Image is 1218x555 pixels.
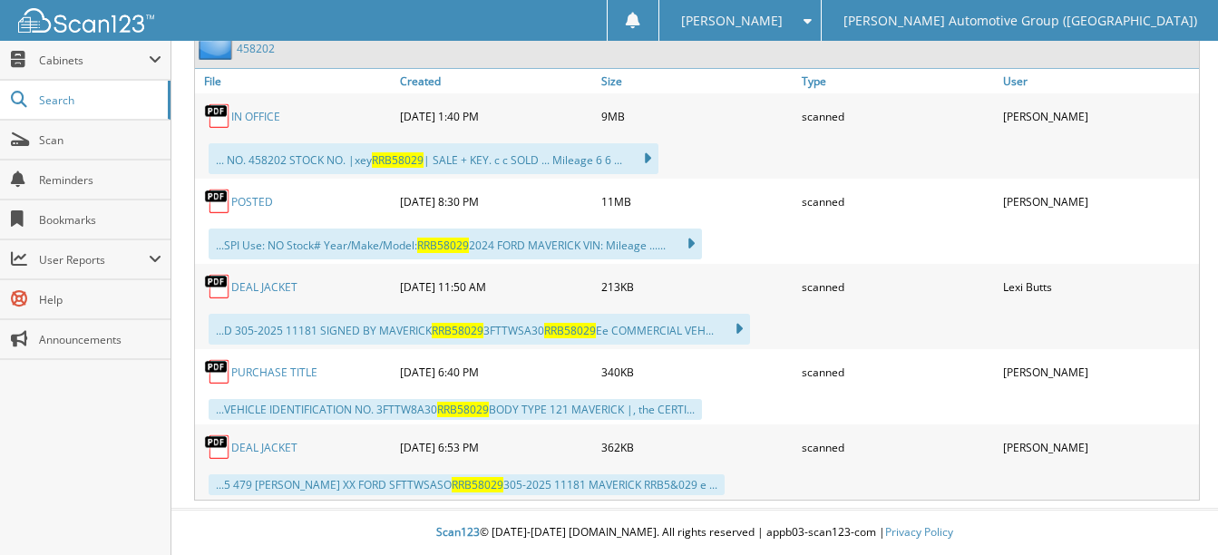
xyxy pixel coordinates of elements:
span: RRB58029 [452,477,503,492]
img: PDF.png [204,273,231,300]
div: ...VEHICLE IDENTIFICATION NO. 3FTTW8A30 BODY TYPE 121 MAVERICK |, the CERTI... [209,399,702,420]
span: Scan [39,132,161,148]
div: scanned [797,183,998,219]
div: scanned [797,354,998,390]
div: Lexi Butts [999,268,1199,305]
div: [DATE] 6:40 PM [395,354,596,390]
span: Announcements [39,332,161,347]
div: [PERSON_NAME] [999,429,1199,465]
span: [PERSON_NAME] [681,15,783,26]
span: Reminders [39,172,161,188]
span: User Reports [39,252,149,268]
a: PURCHASE TITLE [231,365,317,380]
span: Bookmarks [39,212,161,228]
span: RRB58029 [437,402,489,417]
div: 213KB [597,268,797,305]
div: 9MB [597,98,797,134]
a: IN OFFICE [231,109,280,124]
span: RRB58029 [432,323,483,338]
a: Type [797,69,998,93]
span: RRB58029 [417,238,469,253]
div: [DATE] 8:30 PM [395,183,596,219]
div: scanned [797,268,998,305]
a: User [999,69,1199,93]
div: ... NO. 458202 STOCK NO. |xey | SALE + KEY. c c SOLD ... Mileage 6 6 ... [209,143,658,174]
div: 362KB [597,429,797,465]
span: [PERSON_NAME] Automotive Group ([GEOGRAPHIC_DATA]) [843,15,1197,26]
div: ...D 305-2025 11181 SIGNED BY MAVERICK 3FTTWSA30 Ee COMMERCIAL VEH... [209,314,750,345]
span: Help [39,292,161,307]
div: [DATE] 11:50 AM [395,268,596,305]
img: PDF.png [204,188,231,215]
div: [DATE] 1:40 PM [395,98,596,134]
div: ...5 479 [PERSON_NAME] XX FORD SFTTWSASO 305-2025 11181 MAVERICK RRB5&029 e ... [209,474,725,495]
div: 11MB [597,183,797,219]
a: POSTED [231,194,273,209]
a: DEAL JACKET [231,440,297,455]
span: RRB58029 [544,323,596,338]
a: 458202 [237,41,275,56]
img: scan123-logo-white.svg [18,8,154,33]
div: scanned [797,429,998,465]
a: Size [597,69,797,93]
div: 340KB [597,354,797,390]
div: [PERSON_NAME] [999,98,1199,134]
div: © [DATE]-[DATE] [DOMAIN_NAME]. All rights reserved | appb03-scan123-com | [171,511,1218,555]
div: scanned [797,98,998,134]
a: Privacy Policy [885,524,953,540]
img: PDF.png [204,358,231,385]
span: Cabinets [39,53,149,68]
img: PDF.png [204,102,231,130]
div: ...SPI Use: NO Stock# Year/Make/Model: 2024 FORD MAVERICK VIN: Mileage ...... [209,229,702,259]
a: File [195,69,395,93]
img: folder2.png [199,37,237,60]
span: RRB58029 [372,152,424,168]
div: [DATE] 6:53 PM [395,429,596,465]
div: [PERSON_NAME] [999,183,1199,219]
img: PDF.png [204,433,231,461]
span: Search [39,92,159,108]
a: Created [395,69,596,93]
a: DEAL JACKET [231,279,297,295]
div: [PERSON_NAME] [999,354,1199,390]
span: Scan123 [436,524,480,540]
